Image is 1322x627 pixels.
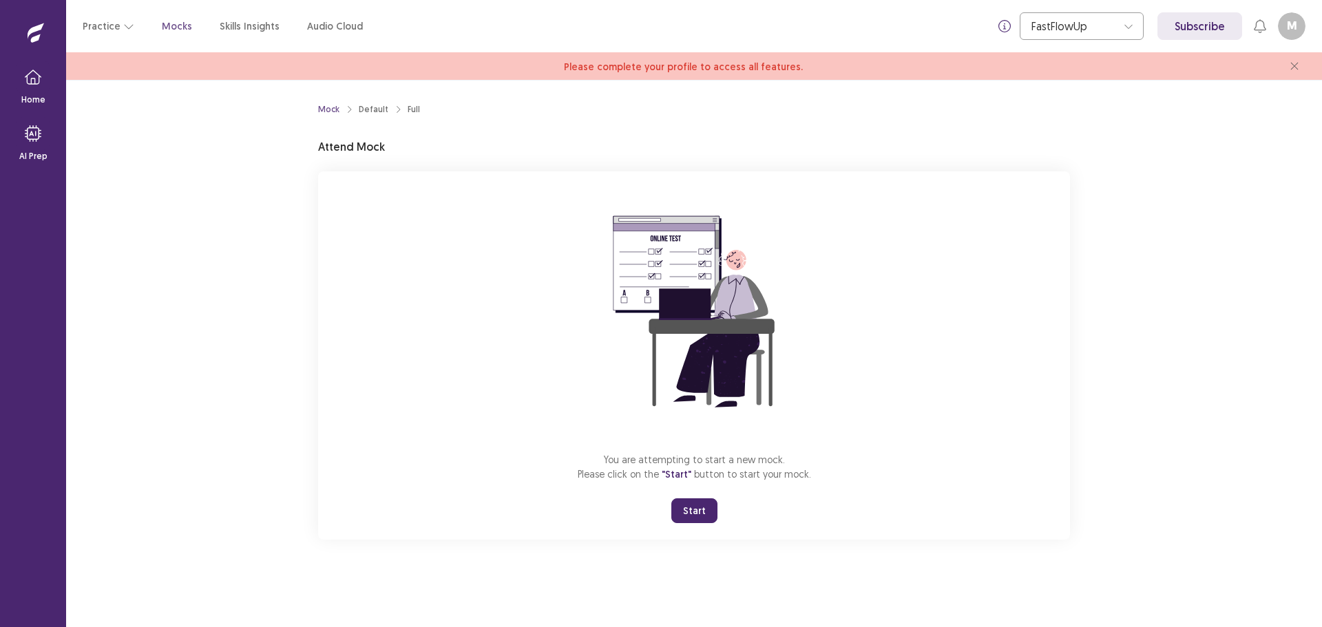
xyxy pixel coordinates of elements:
[1031,13,1117,39] div: FastFlowUp
[318,138,385,155] p: Attend Mock
[318,103,339,116] a: Mock
[570,188,818,436] img: attend-mock
[1278,12,1305,40] button: M
[662,468,691,480] span: "Start"
[359,103,388,116] div: Default
[671,498,717,523] button: Start
[318,103,420,116] nav: breadcrumb
[408,103,420,116] div: Full
[307,19,363,34] a: Audio Cloud
[83,14,134,39] button: Practice
[578,452,811,482] p: You are attempting to start a new mock. Please click on the button to start your mock.
[1283,55,1305,77] button: close
[992,14,1017,39] button: info
[1157,12,1242,40] a: Subscribe
[220,19,280,34] a: Skills Insights
[21,94,45,106] p: Home
[19,150,48,162] p: AI Prep
[564,58,803,74] a: Please complete your profile to access all features.
[564,61,803,73] span: Please complete your profile to access all features.
[162,19,192,34] a: Mocks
